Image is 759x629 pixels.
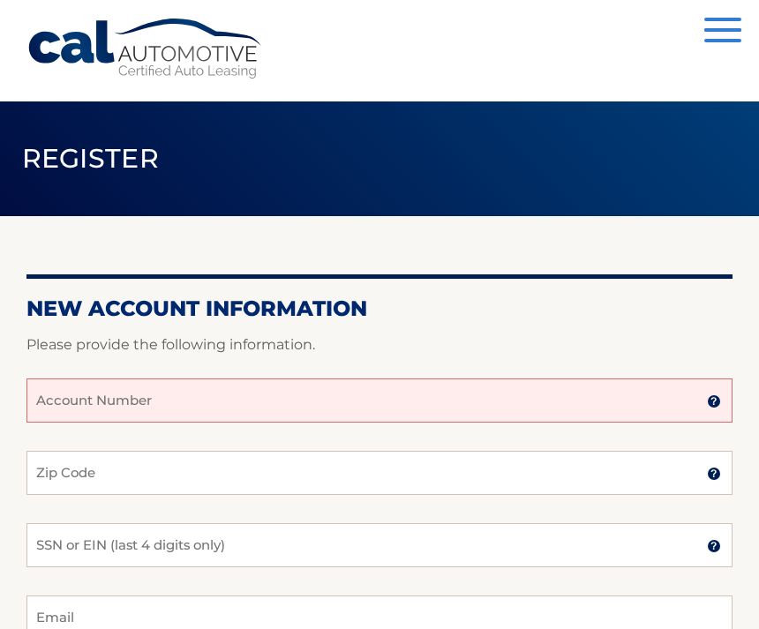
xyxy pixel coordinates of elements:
[704,18,741,47] button: Menu
[26,523,733,567] input: SSN or EIN (last 4 digits only)
[26,333,733,357] p: Please provide the following information.
[707,539,721,553] img: tooltip.svg
[22,142,160,175] span: Register
[707,467,721,481] img: tooltip.svg
[26,378,733,423] input: Account Number
[26,18,265,80] a: Cal Automotive
[707,394,721,408] img: tooltip.svg
[26,296,733,322] h2: New Account Information
[26,451,733,495] input: Zip Code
